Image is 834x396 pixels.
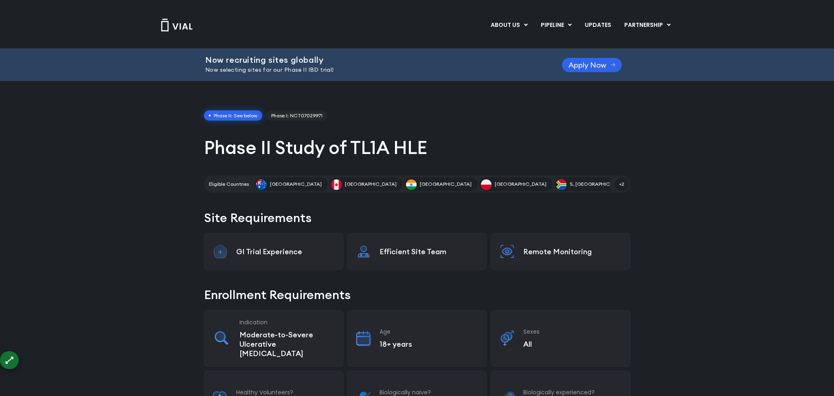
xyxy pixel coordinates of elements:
h3: Biologically experienced? [523,389,622,396]
p: Moderate-to-Severe Ulcerative [MEDICAL_DATA] [239,330,335,358]
h2: Now recruiting sites globally [205,55,542,64]
span: S. [GEOGRAPHIC_DATA] [570,180,627,188]
span: [GEOGRAPHIC_DATA] [270,180,322,188]
img: India [406,179,417,190]
p: All [523,339,622,349]
span: Phase II: See below [204,110,263,121]
img: S. Africa [556,179,566,190]
h2: Site Requirements [204,209,630,227]
img: Vial Logo [160,19,193,31]
h2: Enrollment Requirements [204,286,630,304]
p: Now selecting sites for our Phase II IBD trial! [205,66,542,75]
img: Canada [331,179,342,190]
p: Efficient Site Team [380,247,478,256]
a: Phase I: NCT07029971 [266,110,327,121]
p: Remote Monitoring [523,247,622,256]
h3: Indication [239,319,335,326]
span: Apply Now [568,62,606,68]
span: [GEOGRAPHIC_DATA] [345,180,397,188]
a: PIPELINEMenu Toggle [534,18,578,32]
p: GI Trial Experience [236,247,335,256]
h3: Age [380,328,478,335]
span: [GEOGRAPHIC_DATA] [495,180,546,188]
img: Poland [481,179,492,190]
a: PARTNERSHIPMenu Toggle [618,18,677,32]
span: +2 [615,177,629,191]
a: Apply Now [562,58,622,72]
h1: Phase II Study of TL1A HLE [204,136,630,159]
h3: Healthy Volunteers? [236,389,335,396]
span: [GEOGRAPHIC_DATA] [420,180,472,188]
h2: Eligible Countries [209,180,249,188]
a: ABOUT USMenu Toggle [484,18,534,32]
h3: Sexes [523,328,622,335]
div: ⟷ [2,352,17,367]
h3: Biologically naive? [380,389,478,396]
p: 18+ years [380,339,478,349]
a: UPDATES [578,18,617,32]
img: Australia [256,179,267,190]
